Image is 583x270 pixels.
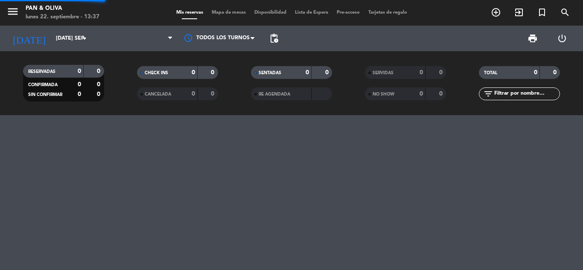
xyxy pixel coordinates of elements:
[6,29,52,48] i: [DATE]
[483,89,493,99] i: filter_list
[211,70,216,75] strong: 0
[484,71,497,75] span: TOTAL
[211,91,216,97] strong: 0
[192,91,195,97] strong: 0
[172,10,207,15] span: Mis reservas
[192,70,195,75] strong: 0
[547,26,577,51] div: LOG OUT
[28,93,62,97] span: SIN CONFIRMAR
[537,7,547,17] i: turned_in_not
[439,91,444,97] strong: 0
[325,70,330,75] strong: 0
[306,70,309,75] strong: 0
[491,7,501,17] i: add_circle_outline
[534,70,537,75] strong: 0
[6,5,19,18] i: menu
[364,10,411,15] span: Tarjetas de regalo
[493,89,560,99] input: Filtrar por nombre...
[78,91,81,97] strong: 0
[26,4,99,13] div: Pan & Oliva
[28,70,55,74] span: RESERVADAS
[528,33,538,44] span: print
[420,70,423,75] strong: 0
[514,7,524,17] i: exit_to_app
[560,7,570,17] i: search
[6,5,19,21] button: menu
[439,70,444,75] strong: 0
[145,71,168,75] span: CHECK INS
[250,10,291,15] span: Disponibilidad
[97,68,102,74] strong: 0
[78,68,81,74] strong: 0
[553,70,558,75] strong: 0
[557,33,567,44] i: power_settings_new
[97,81,102,87] strong: 0
[420,91,423,97] strong: 0
[373,92,394,96] span: NO SHOW
[291,10,332,15] span: Lista de Espera
[145,92,171,96] span: CANCELADA
[97,91,102,97] strong: 0
[207,10,250,15] span: Mapa de mesas
[332,10,364,15] span: Pre-acceso
[26,13,99,21] div: lunes 22. septiembre - 13:37
[28,83,58,87] span: CONFIRMADA
[259,92,290,96] span: RE AGENDADA
[79,33,90,44] i: arrow_drop_down
[78,81,81,87] strong: 0
[269,33,279,44] span: pending_actions
[259,71,281,75] span: SENTADAS
[373,71,394,75] span: SERVIDAS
